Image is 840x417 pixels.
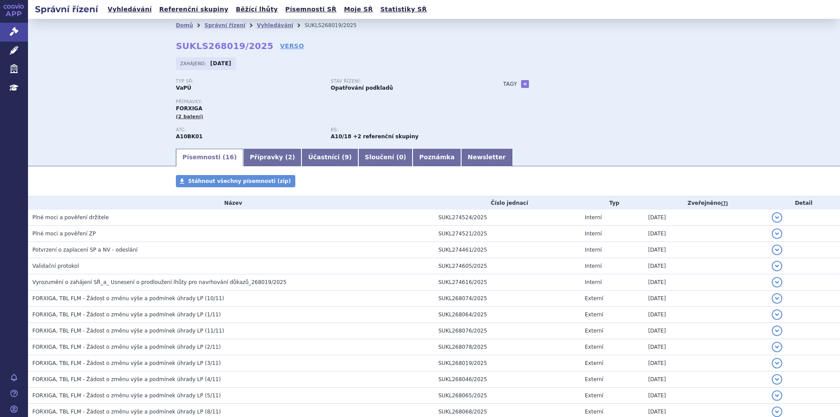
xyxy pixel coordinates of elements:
[176,22,193,28] a: Domů
[157,4,231,15] a: Referenční skupiny
[180,60,208,67] span: Zahájeno:
[434,323,581,339] td: SUKL268076/2025
[644,258,767,274] td: [DATE]
[434,226,581,242] td: SUKL274521/2025
[32,392,221,399] span: FORXIGA, TBL FLM - Žádost o změnu výše a podmínek úhrady LP (5/11)
[288,154,292,161] span: 2
[176,175,295,187] a: Stáhnout všechny písemnosti (zip)
[644,226,767,242] td: [DATE]
[772,390,782,401] button: detail
[644,242,767,258] td: [DATE]
[644,291,767,307] td: [DATE]
[644,388,767,404] td: [DATE]
[204,22,245,28] a: Správní řízení
[585,344,603,350] span: Externí
[434,210,581,226] td: SUKL274524/2025
[581,196,644,210] th: Typ
[772,358,782,368] button: detail
[176,114,203,119] span: (2 balení)
[176,127,322,133] p: ATC:
[32,214,109,221] span: Plné moci a pověření držitele
[434,258,581,274] td: SUKL274605/2025
[772,342,782,352] button: detail
[434,339,581,355] td: SUKL268078/2025
[585,328,603,334] span: Externí
[341,4,375,15] a: Moje SŘ
[32,312,221,318] span: FORXIGA, TBL FLM - Žádost o změnu výše a podmínek úhrady LP (1/11)
[32,295,224,301] span: FORXIGA, TBL FLM - Žádost o změnu výše a podmínek úhrady LP (10/11)
[434,242,581,258] td: SUKL274461/2025
[644,196,767,210] th: Zveřejněno
[32,409,221,415] span: FORXIGA, TBL FLM - Žádost o změnu výše a podmínek úhrady LP (8/11)
[772,326,782,336] button: detail
[257,22,293,28] a: Vyhledávání
[434,371,581,388] td: SUKL268046/2025
[585,360,603,366] span: Externí
[434,274,581,291] td: SUKL274616/2025
[176,99,486,105] p: Přípravky:
[644,323,767,339] td: [DATE]
[176,85,191,91] strong: VaPÚ
[585,279,602,285] span: Interní
[331,79,477,84] p: Stav řízení:
[767,196,840,210] th: Detail
[585,409,603,415] span: Externí
[503,79,517,89] h3: Tagy
[280,42,304,50] a: VERSO
[331,85,393,91] strong: Opatřování podkladů
[378,4,429,15] a: Statistiky SŘ
[772,309,782,320] button: detail
[233,4,280,15] a: Běžící lhůty
[434,291,581,307] td: SUKL268074/2025
[434,355,581,371] td: SUKL268019/2025
[353,133,418,140] strong: +2 referenční skupiny
[585,231,602,237] span: Interní
[772,245,782,255] button: detail
[644,355,767,371] td: [DATE]
[32,247,137,253] span: Potvrzení o zaplacení SP a NV - odeslání
[304,19,368,32] li: SUKLS268019/2025
[772,406,782,417] button: detail
[331,127,477,133] p: RS:
[32,376,221,382] span: FORXIGA, TBL FLM - Žádost o změnu výše a podmínek úhrady LP (4/11)
[644,274,767,291] td: [DATE]
[585,376,603,382] span: Externí
[644,307,767,323] td: [DATE]
[28,3,105,15] h2: Správní řízení
[32,263,79,269] span: Validační protokol
[345,154,349,161] span: 9
[331,133,351,140] strong: empagliflozin, dapagliflozin, kapagliflozin
[32,328,224,334] span: FORXIGA, TBL FLM - Žádost o změnu výše a podmínek úhrady LP (11/11)
[399,154,403,161] span: 0
[772,261,782,271] button: detail
[585,392,603,399] span: Externí
[413,149,461,166] a: Poznámka
[644,210,767,226] td: [DATE]
[434,196,581,210] th: Číslo jednací
[32,279,287,285] span: Vyrozumění o zahájení SŘ_a_ Usnesení o prodloužení lhůty pro navrhování důkazů_268019/2025
[772,228,782,239] button: detail
[225,154,234,161] span: 16
[585,263,602,269] span: Interní
[772,277,782,287] button: detail
[283,4,339,15] a: Písemnosti SŘ
[772,374,782,385] button: detail
[585,247,602,253] span: Interní
[434,307,581,323] td: SUKL268064/2025
[176,105,203,112] span: FORXIGA
[585,295,603,301] span: Externí
[176,41,273,51] strong: SUKLS268019/2025
[461,149,512,166] a: Newsletter
[772,212,782,223] button: detail
[358,149,413,166] a: Sloučení (0)
[772,293,782,304] button: detail
[585,214,602,221] span: Interní
[243,149,301,166] a: Přípravky (2)
[176,133,203,140] strong: DAPAGLIFLOZIN
[521,80,529,88] a: +
[28,196,434,210] th: Název
[32,344,221,350] span: FORXIGA, TBL FLM - Žádost o změnu výše a podmínek úhrady LP (2/11)
[210,60,231,67] strong: [DATE]
[434,388,581,404] td: SUKL268065/2025
[176,149,243,166] a: Písemnosti (16)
